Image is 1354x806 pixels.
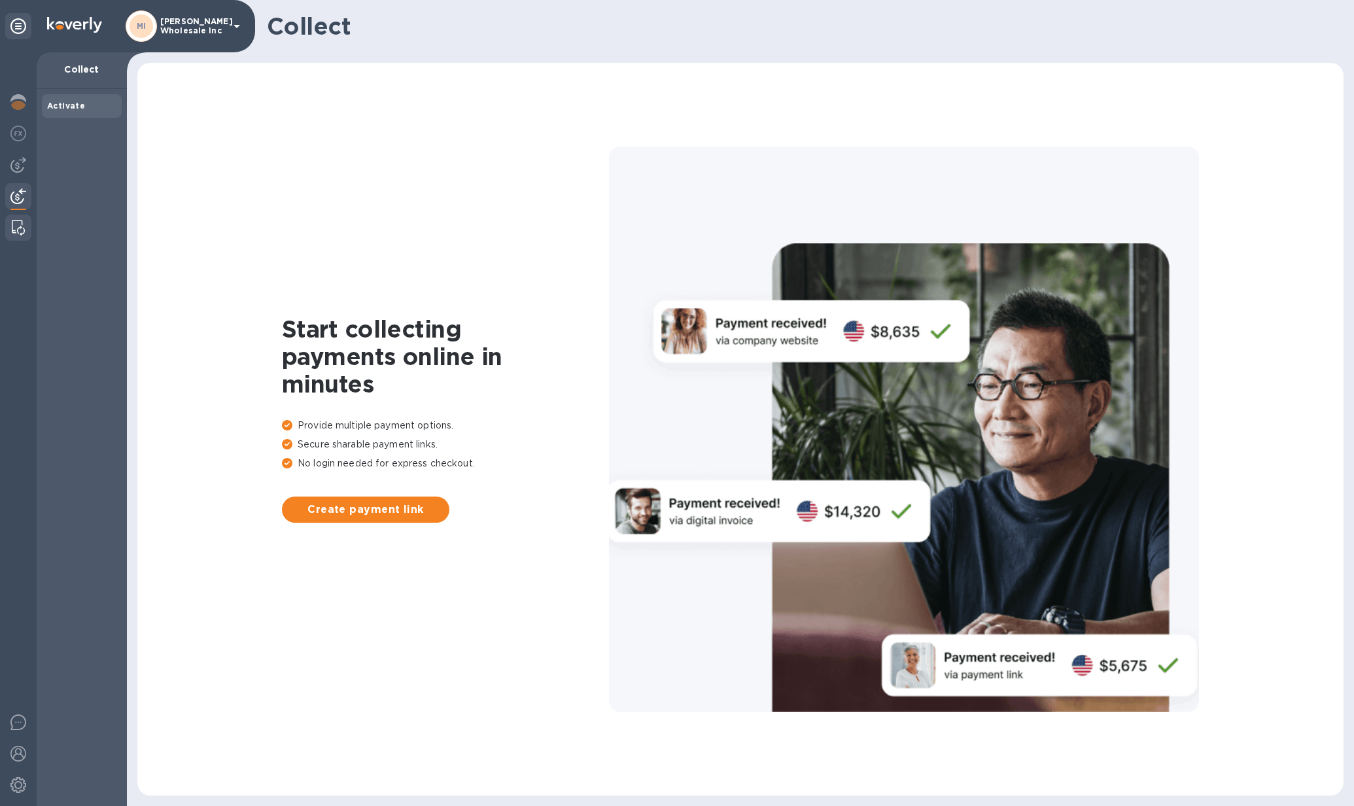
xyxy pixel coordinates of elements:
div: Unpin categories [5,13,31,39]
b: Activate [47,101,85,111]
h1: Start collecting payments online in minutes [282,315,609,398]
p: Provide multiple payment options. [282,419,609,432]
p: Secure sharable payment links. [282,438,609,451]
p: Collect [47,63,116,76]
img: Foreign exchange [10,126,26,141]
p: No login needed for express checkout. [282,457,609,470]
h1: Collect [267,12,1333,40]
p: [PERSON_NAME] Wholesale Inc [160,17,226,35]
b: MI [137,21,147,31]
img: Logo [47,17,102,33]
button: Create payment link [282,497,449,523]
span: Create payment link [292,502,439,517]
